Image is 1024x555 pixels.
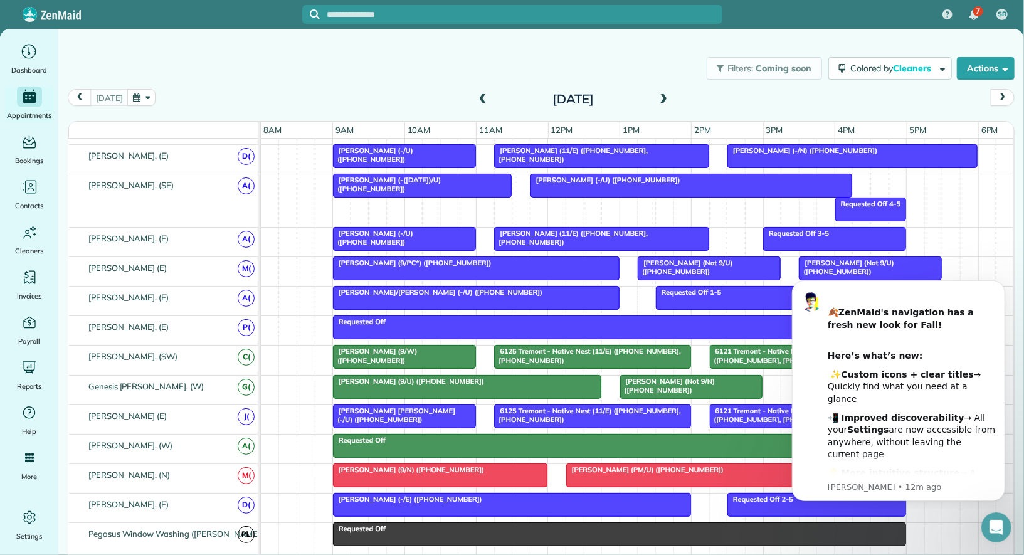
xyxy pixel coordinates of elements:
[727,495,794,504] span: Requested Off 2-5
[238,148,255,165] span: D(
[894,63,934,74] span: Cleaners
[238,231,255,248] span: A(
[238,349,255,366] span: C(
[494,406,680,424] span: 6125 Tremont - Native Nest (11/E) ([PHONE_NUMBER], [PHONE_NUMBER])
[530,176,681,184] span: [PERSON_NAME] (-/U) ([PHONE_NUMBER])
[764,125,786,135] span: 3pm
[332,288,543,297] span: [PERSON_NAME]/[PERSON_NAME] (-/U) ([PHONE_NUMBER])
[86,411,169,421] span: [PERSON_NAME] (E)
[86,233,171,243] span: [PERSON_NAME]. (E)
[981,512,1011,542] iframe: Intercom live chat
[692,125,714,135] span: 2pm
[332,229,413,246] span: [PERSON_NAME] (-/U) ([PHONE_NUMBER])
[5,132,53,167] a: Bookings
[5,177,53,212] a: Contacts
[850,63,936,74] span: Colored by
[798,258,894,276] span: [PERSON_NAME] (Not 9/U) ([PHONE_NUMBER])
[5,267,53,302] a: Invoices
[620,377,715,394] span: [PERSON_NAME] (Not 9/N) ([PHONE_NUMBER])
[5,222,53,257] a: Cleaners
[333,125,356,135] span: 9am
[620,125,642,135] span: 1pm
[405,125,433,135] span: 10am
[238,467,255,484] span: M(
[302,9,320,19] button: Focus search
[68,198,186,208] b: More intuitive structure
[11,64,47,77] span: Dashboard
[961,1,987,29] div: 7 unread notifications
[86,263,169,273] span: [PERSON_NAME] (E)
[310,9,320,19] svg: Focus search
[494,347,680,364] span: 6125 Tremont - Native Nest (11/E) ([PHONE_NUMBER], [PHONE_NUMBER])
[238,319,255,336] span: P(
[5,87,53,122] a: Appointments
[68,89,92,106] button: prev
[332,465,485,474] span: [PERSON_NAME] (9/N) ([PHONE_NUMBER])
[835,125,857,135] span: 4pm
[18,335,41,347] span: Payroll
[86,292,171,302] span: [PERSON_NAME]. (E)
[238,260,255,277] span: M(
[86,351,180,361] span: [PERSON_NAME]. (SW)
[238,497,255,514] span: D(
[495,92,652,106] h2: [DATE]
[5,507,53,542] a: Settings
[332,524,386,533] span: Requested Off
[90,89,128,106] button: [DATE]
[86,470,172,480] span: [PERSON_NAME]. (N)
[55,198,223,246] div: 💡﻿ → A smoother experience for both new and longtime users ​
[494,229,648,246] span: [PERSON_NAME] (11/E) ([PHONE_NUMBER], [PHONE_NUMBER])
[17,380,42,393] span: Reports
[238,177,255,194] span: A(
[332,317,386,326] span: Requested Off
[261,125,284,135] span: 8am
[332,436,386,445] span: Requested Off
[5,403,53,438] a: Help
[238,438,255,455] span: A(
[828,57,952,80] button: Colored byCleaners
[15,154,44,167] span: Bookings
[22,425,37,438] span: Help
[332,176,441,193] span: [PERSON_NAME] (-([DATE])/U) ([PHONE_NUMBER])
[238,379,255,396] span: G(
[332,146,413,164] span: [PERSON_NAME] (-/U) ([PHONE_NUMBER])
[238,290,255,307] span: A(
[976,6,980,16] span: 7
[957,57,1015,80] button: Actions
[86,499,171,509] span: [PERSON_NAME]. (E)
[727,146,878,155] span: [PERSON_NAME] (-/N) ([PHONE_NUMBER])
[494,146,648,164] span: [PERSON_NAME] (11/E) ([PHONE_NUMBER], [PHONE_NUMBER])
[727,63,754,74] span: Filters:
[566,465,724,474] span: [PERSON_NAME] (PM/U) ([PHONE_NUMBER])
[549,125,576,135] span: 12pm
[86,180,176,190] span: [PERSON_NAME]. (SE)
[5,312,53,347] a: Payroll
[907,125,929,135] span: 5pm
[238,408,255,425] span: J(
[15,245,43,257] span: Cleaners
[5,357,53,393] a: Reports
[86,440,175,450] span: [PERSON_NAME]. (W)
[5,41,53,77] a: Dashboard
[332,258,492,267] span: [PERSON_NAME] (9/PC*) ([PHONE_NUMBER])
[21,470,37,483] span: More
[655,288,722,297] span: Requested Off 1-5
[979,125,1001,135] span: 6pm
[332,406,455,424] span: [PERSON_NAME] [PERSON_NAME] (-/U) ([PHONE_NUMBER])
[86,529,266,539] span: Pegasus Window Washing ([PERSON_NAME])
[332,495,483,504] span: [PERSON_NAME] (-/E) ([PHONE_NUMBER])
[991,89,1015,106] button: next
[86,151,171,161] span: [PERSON_NAME]. (E)
[86,381,206,391] span: Genesis [PERSON_NAME]. (W)
[332,347,418,364] span: [PERSON_NAME] (9/W) ([PHONE_NUMBER])
[756,63,812,74] span: Coming soon
[332,377,485,386] span: [PERSON_NAME] (9/U) ([PHONE_NUMBER])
